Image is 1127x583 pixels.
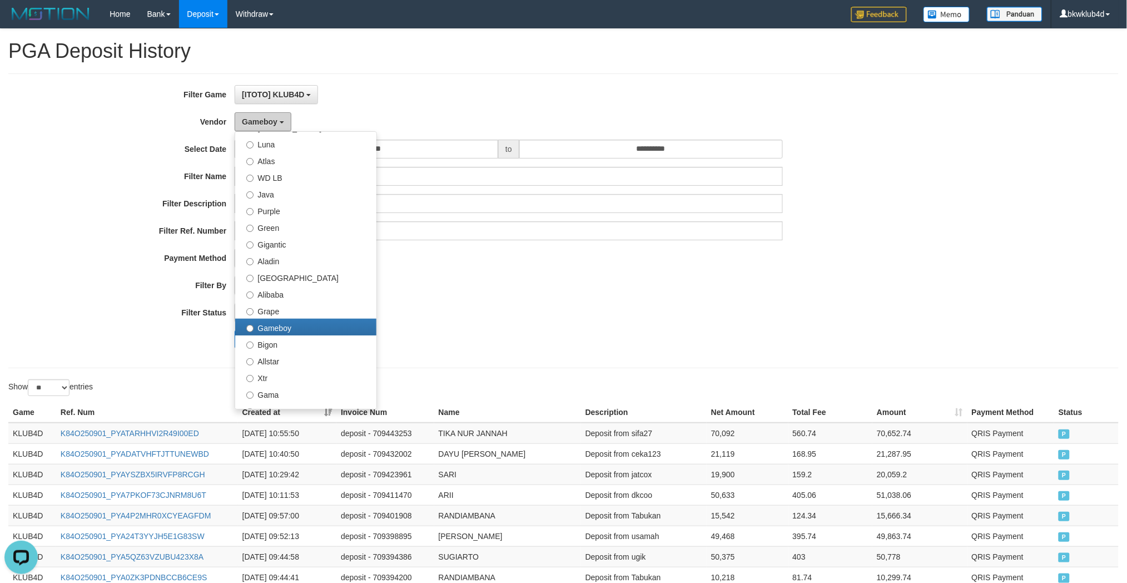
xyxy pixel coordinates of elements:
td: RANDIAMBANA [434,505,581,526]
td: deposit - 709432002 [336,443,434,464]
label: Bigon [235,335,376,352]
label: Grape [235,302,376,319]
label: Atlas [235,152,376,169]
input: Allstar [246,358,254,365]
td: Deposit from dkcoo [581,485,707,505]
td: QRIS Payment [967,546,1055,567]
label: IBX11 [235,402,376,419]
td: deposit - 709411470 [336,485,434,505]
img: Feedback.jpg [851,7,907,22]
label: Aladin [235,252,376,269]
span: [ITOTO] KLUB4D [242,90,304,99]
td: deposit - 709423961 [336,464,434,485]
label: Java [235,185,376,202]
td: 20,059.2 [872,464,967,485]
td: [DATE] 09:52:13 [238,526,336,546]
a: K84O250901_PYA24T3YYJH5E1G83SW [61,532,205,541]
label: Luna [235,135,376,152]
th: Description [581,402,707,423]
td: ARII [434,485,581,505]
td: QRIS Payment [967,485,1055,505]
td: deposit - 709401908 [336,505,434,526]
td: 560.74 [788,423,873,444]
td: 405.06 [788,485,873,505]
th: Created at: activate to sort column ascending [238,402,336,423]
td: Deposit from sifa27 [581,423,707,444]
td: 395.74 [788,526,873,546]
select: Showentries [28,379,69,396]
td: 21,119 [707,443,788,464]
input: Green [246,225,254,232]
span: PAID [1059,574,1070,583]
td: Deposit from usamah [581,526,707,546]
th: Payment Method [967,402,1055,423]
td: deposit - 709398895 [336,526,434,546]
label: Purple [235,202,376,219]
h1: PGA Deposit History [8,40,1119,62]
span: PAID [1059,429,1070,439]
label: Alibaba [235,285,376,302]
label: Gama [235,386,376,402]
td: [DATE] 09:44:58 [238,546,336,567]
span: PAID [1059,512,1070,521]
a: K84O250901_PYADATVHFTJTTUNEWBD [61,449,209,458]
th: Status [1054,402,1119,423]
th: Name [434,402,581,423]
a: K84O250901_PYA5QZ63VZUBU423X8A [61,552,203,561]
span: PAID [1059,450,1070,460]
input: Java [246,191,254,199]
td: Deposit from Tabukan [581,505,707,526]
img: Button%20Memo.svg [924,7,970,22]
label: Gameboy [235,319,376,335]
td: 19,900 [707,464,788,485]
td: QRIS Payment [967,443,1055,464]
td: DAYU [PERSON_NAME] [434,443,581,464]
td: 51,038.06 [872,485,967,505]
input: IBX11 [246,408,254,416]
input: [GEOGRAPHIC_DATA] [246,275,254,282]
label: Allstar [235,352,376,369]
th: Total Fee [788,402,873,423]
td: 50,633 [707,485,788,505]
td: 49,863.74 [872,526,967,546]
td: [DATE] 10:11:53 [238,485,336,505]
input: Bigon [246,342,254,349]
span: PAID [1059,553,1070,562]
label: Xtr [235,369,376,386]
td: deposit - 709443253 [336,423,434,444]
input: Gigantic [246,241,254,249]
td: KLUB4D [8,423,56,444]
a: K84O250901_PYATARHHVI2R49I00ED [61,429,199,438]
td: Deposit from ceka123 [581,443,707,464]
td: 70,092 [707,423,788,444]
a: K84O250901_PYAYSZBX5IRVFP8RCGH [61,470,205,479]
td: KLUB4D [8,485,56,505]
input: Alibaba [246,291,254,299]
td: SARI [434,464,581,485]
input: WD LB [246,175,254,182]
td: 124.34 [788,505,873,526]
button: [ITOTO] KLUB4D [235,85,318,104]
td: [DATE] 10:55:50 [238,423,336,444]
th: Amount: activate to sort column ascending [872,402,967,423]
td: Deposit from jatcox [581,464,707,485]
input: Gameboy [246,325,254,332]
input: Gama [246,392,254,399]
th: Invoice Num [336,402,434,423]
td: KLUB4D [8,526,56,546]
td: KLUB4D [8,443,56,464]
td: QRIS Payment [967,526,1055,546]
td: 70,652.74 [872,423,967,444]
span: to [498,140,519,159]
td: 21,287.95 [872,443,967,464]
td: QRIS Payment [967,505,1055,526]
td: Deposit from ugik [581,546,707,567]
td: [PERSON_NAME] [434,526,581,546]
span: Gameboy [242,117,277,126]
button: Open LiveChat chat widget [4,4,38,38]
input: Luna [246,141,254,149]
td: 159.2 [788,464,873,485]
th: Ref. Num [56,402,238,423]
td: KLUB4D [8,505,56,526]
input: Atlas [246,158,254,165]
